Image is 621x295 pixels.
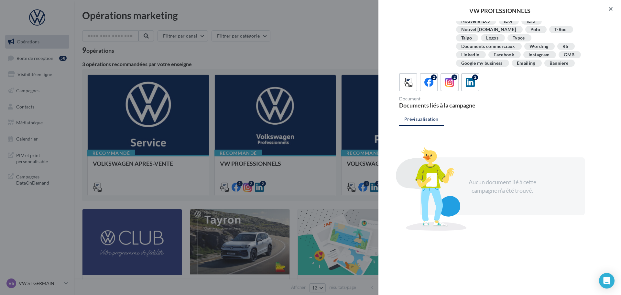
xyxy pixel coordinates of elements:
[530,27,540,32] div: Polo
[527,19,535,24] div: ID.5
[461,178,543,195] div: Aucun document lié à cette campagne n'a été trouvé.
[431,74,437,80] div: 2
[461,27,516,32] div: Nouvel [DOMAIN_NAME]
[504,19,512,24] div: ID.4
[461,61,503,66] div: Google my business
[494,52,514,57] div: Facebook
[389,8,611,14] div: VW PROFESSIONNELS
[562,44,568,49] div: RS
[486,36,498,40] div: Logos
[517,61,535,66] div: Emailing
[399,96,500,101] div: Document
[528,52,550,57] div: Instagram
[399,102,500,108] div: Documents liés à la campagne
[550,61,569,66] div: Banniere
[452,74,457,80] div: 2
[513,36,525,40] div: Typos
[461,44,515,49] div: Documents commerciaux
[461,52,480,57] div: Linkedln
[472,74,478,80] div: 2
[461,36,472,40] div: Taigo
[461,19,490,24] div: Nouvelle ID.3
[564,52,574,57] div: GMB
[599,273,615,289] div: Open Intercom Messenger
[529,44,548,49] div: Wording
[554,27,567,32] div: T-Roc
